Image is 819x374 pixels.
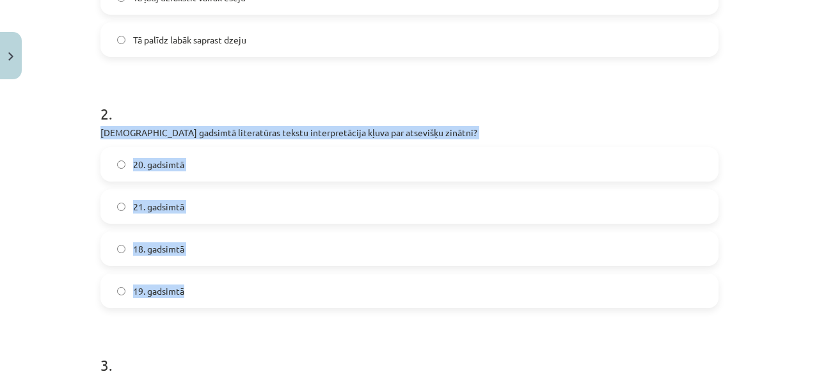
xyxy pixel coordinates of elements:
[117,287,125,295] input: 19. gadsimtā
[100,82,719,122] h1: 2 .
[133,200,184,214] span: 21. gadsimtā
[117,36,125,44] input: Tā palīdz labāk saprast dzeju
[100,126,719,139] p: [DEMOGRAPHIC_DATA] gadsimtā literatūras tekstu interpretācija kļuva par atsevišķu zinātni?
[117,245,125,253] input: 18. gadsimtā
[133,284,184,298] span: 19. gadsimtā
[133,158,184,171] span: 20. gadsimtā
[100,334,719,373] h1: 3 .
[8,52,13,61] img: icon-close-lesson-0947bae3869378f0d4975bcd49f059093ad1ed9edebbc8119c70593378902aed.svg
[117,160,125,169] input: 20. gadsimtā
[133,242,184,256] span: 18. gadsimtā
[117,203,125,211] input: 21. gadsimtā
[133,33,246,47] span: Tā palīdz labāk saprast dzeju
